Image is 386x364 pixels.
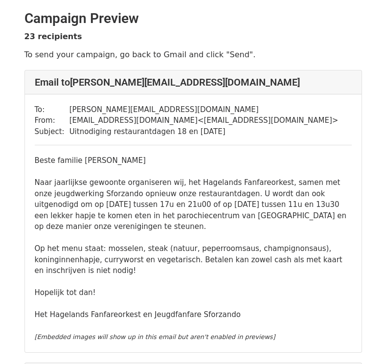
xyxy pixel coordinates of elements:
div: ​ ​ [35,331,352,342]
em: [Embedded images will show up in this email but aren't enabled in previews] [35,333,275,341]
p: To send your campaign, go back to Gmail and click "Send". [24,49,362,60]
td: From: [35,115,69,126]
h2: Campaign Preview [24,10,362,27]
strong: 23 recipients [24,32,82,41]
td: [PERSON_NAME][EMAIL_ADDRESS][DOMAIN_NAME] [69,104,339,115]
td: Uitnodiging restaurantdagen 18 en [DATE] [69,126,339,137]
td: To: [35,104,69,115]
h4: Email to [PERSON_NAME][EMAIL_ADDRESS][DOMAIN_NAME] [35,76,352,88]
td: Subject: [35,126,69,137]
div: Beste familie [PERSON_NAME] Naar jaarlijkse gewoonte organiseren wij, het Hagelands Fanfareorkest... [35,155,352,342]
td: [EMAIL_ADDRESS][DOMAIN_NAME] < [EMAIL_ADDRESS][DOMAIN_NAME] > [69,115,339,126]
